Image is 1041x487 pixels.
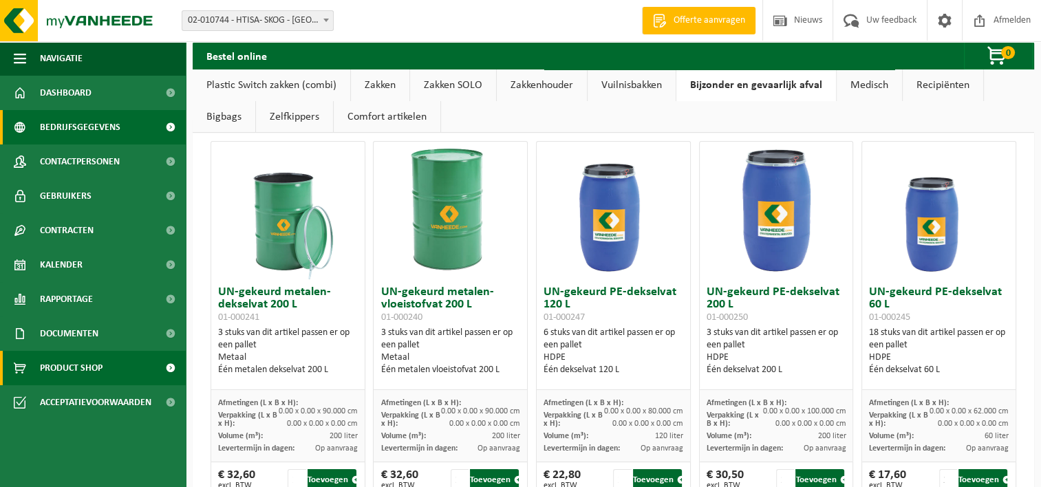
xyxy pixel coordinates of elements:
span: Volume (m³): [218,432,263,440]
a: Offerte aanvragen [642,7,755,34]
span: 0.00 x 0.00 x 0.00 cm [612,420,683,428]
span: Op aanvraag [966,444,1009,453]
span: Verpakking (L x B x H): [218,411,277,428]
span: Volume (m³): [544,432,588,440]
button: 0 [964,42,1033,69]
span: Volume (m³): [869,432,914,440]
span: 02-010744 - HTISA- SKOG - GENT [182,10,334,31]
span: Afmetingen (L x B x H): [544,399,623,407]
span: Afmetingen (L x B x H): [707,399,786,407]
div: Één dekselvat 200 L [707,364,846,376]
span: Verpakking (L x B x H): [707,411,759,428]
span: 0.00 x 0.00 x 90.000 cm [279,407,358,415]
img: 01-000240 [382,142,519,279]
h3: UN-gekeurd metalen-dekselvat 200 L [218,286,358,323]
span: Op aanvraag [803,444,846,453]
span: Dashboard [40,76,92,110]
span: 0.00 x 0.00 x 0.00 cm [775,420,846,428]
span: Verpakking (L x B x H): [544,411,603,428]
span: Afmetingen (L x B x H): [869,399,949,407]
span: 01-000250 [707,312,748,323]
img: 01-000241 [219,142,356,279]
span: Rapportage [40,282,93,316]
span: 0.00 x 0.00 x 62.000 cm [930,407,1009,415]
div: Één metalen dekselvat 200 L [218,364,358,376]
a: Zakken [351,69,409,101]
div: 3 stuks van dit artikel passen er op een pallet [707,327,846,376]
a: Bigbags [193,101,255,133]
div: Metaal [218,351,358,364]
span: Offerte aanvragen [670,14,749,28]
div: Metaal [380,351,520,364]
span: Levertermijn in dagen: [380,444,457,453]
span: 120 liter [655,432,683,440]
img: 01-000245 [870,142,1008,279]
span: Op aanvraag [641,444,683,453]
a: Bijzonder en gevaarlijk afval [676,69,836,101]
a: Medisch [837,69,902,101]
img: 01-000250 [707,142,845,279]
span: Acceptatievoorwaarden [40,385,151,420]
div: 6 stuks van dit artikel passen er op een pallet [544,327,683,376]
span: Documenten [40,316,98,351]
span: Levertermijn in dagen: [707,444,783,453]
span: Afmetingen (L x B x H): [218,399,298,407]
span: 200 liter [492,432,520,440]
span: Product Shop [40,351,103,385]
span: 01-000241 [218,312,259,323]
span: 01-000240 [380,312,422,323]
span: Op aanvraag [477,444,520,453]
span: 0.00 x 0.00 x 0.00 cm [287,420,358,428]
a: Comfort artikelen [334,101,440,133]
h2: Bestel online [193,42,281,69]
span: Verpakking (L x B x H): [380,411,440,428]
a: Zelfkippers [256,101,333,133]
span: Op aanvraag [315,444,358,453]
span: 0.00 x 0.00 x 90.000 cm [441,407,520,415]
span: 01-000245 [869,312,910,323]
a: Zakkenhouder [497,69,587,101]
span: Volume (m³): [707,432,751,440]
span: Afmetingen (L x B x H): [380,399,460,407]
div: Één metalen vloeistofvat 200 L [380,364,520,376]
h3: UN-gekeurd metalen-vloeistofvat 200 L [380,286,520,323]
h3: UN-gekeurd PE-dekselvat 120 L [544,286,683,323]
span: Volume (m³): [380,432,425,440]
span: 200 liter [330,432,358,440]
img: 01-000247 [544,142,682,279]
span: 0.00 x 0.00 x 80.000 cm [604,407,683,415]
span: 02-010744 - HTISA- SKOG - GENT [182,11,333,30]
div: Één dekselvat 120 L [544,364,683,376]
span: 60 liter [985,432,1009,440]
span: Verpakking (L x B x H): [869,411,928,428]
div: 3 stuks van dit artikel passen er op een pallet [380,327,520,376]
a: Zakken SOLO [410,69,496,101]
span: Contracten [40,213,94,248]
span: Levertermijn in dagen: [869,444,945,453]
span: Levertermijn in dagen: [218,444,294,453]
span: 0.00 x 0.00 x 0.00 cm [449,420,520,428]
h3: UN-gekeurd PE-dekselvat 200 L [707,286,846,323]
span: Levertermijn in dagen: [544,444,620,453]
div: HDPE [707,351,846,364]
span: Contactpersonen [40,144,120,179]
span: 0.00 x 0.00 x 100.000 cm [762,407,846,415]
a: Vuilnisbakken [588,69,676,101]
div: HDPE [544,351,683,364]
span: 0.00 x 0.00 x 0.00 cm [938,420,1009,428]
span: Kalender [40,248,83,282]
h3: UN-gekeurd PE-dekselvat 60 L [869,286,1009,323]
div: 3 stuks van dit artikel passen er op een pallet [218,327,358,376]
div: HDPE [869,351,1009,364]
a: Recipiënten [903,69,983,101]
span: Bedrijfsgegevens [40,110,120,144]
div: Één dekselvat 60 L [869,364,1009,376]
span: Navigatie [40,41,83,76]
div: 18 stuks van dit artikel passen er op een pallet [869,327,1009,376]
span: 0 [1001,46,1015,59]
span: Gebruikers [40,179,92,213]
span: 01-000247 [544,312,585,323]
span: 200 liter [817,432,846,440]
a: Plastic Switch zakken (combi) [193,69,350,101]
